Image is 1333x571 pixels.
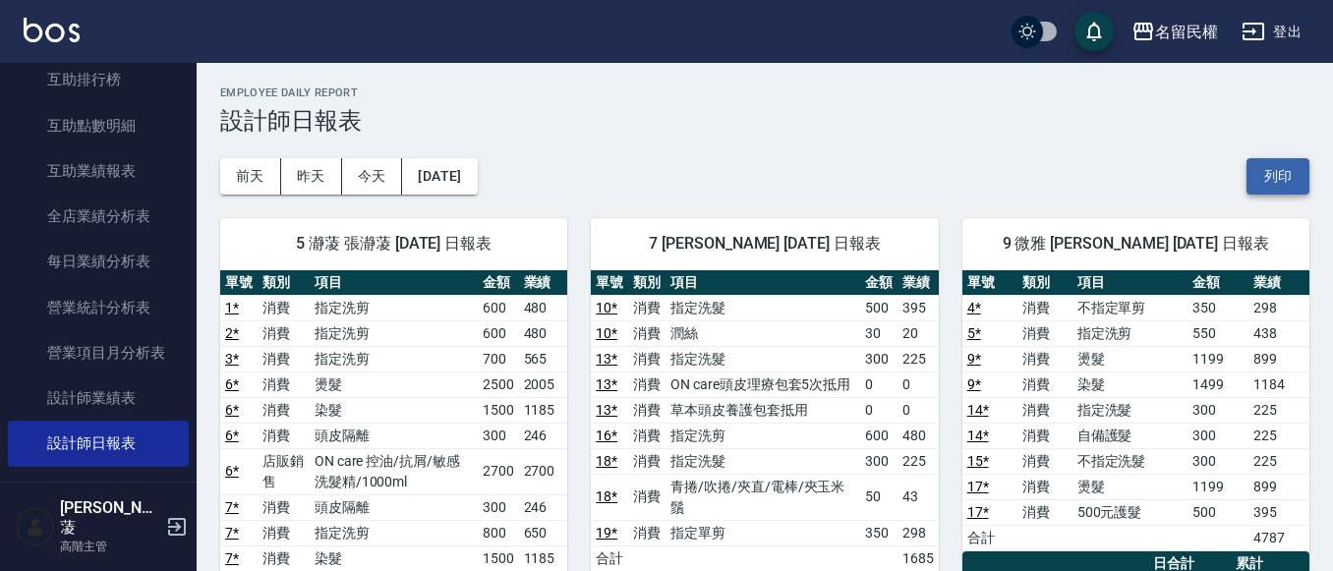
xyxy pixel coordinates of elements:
[1188,371,1248,397] td: 1499
[591,270,628,296] th: 單號
[1248,525,1309,550] td: 4787
[898,545,939,571] td: 1685
[1188,346,1248,371] td: 1199
[310,545,478,571] td: 染髮
[8,148,189,194] a: 互助業績報表
[628,295,666,320] td: 消費
[478,448,519,494] td: 2700
[1234,14,1309,50] button: 登出
[519,397,568,423] td: 1185
[478,270,519,296] th: 金額
[1072,397,1188,423] td: 指定洗髮
[258,295,310,320] td: 消費
[1017,320,1072,346] td: 消費
[8,103,189,148] a: 互助點數明細
[342,158,403,195] button: 今天
[860,474,898,520] td: 50
[1017,270,1072,296] th: 類別
[898,397,939,423] td: 0
[1072,320,1188,346] td: 指定洗剪
[1188,448,1248,474] td: 300
[258,520,310,545] td: 消費
[519,423,568,448] td: 246
[614,234,914,254] span: 7 [PERSON_NAME] [DATE] 日報表
[1072,474,1188,499] td: 燙髮
[1017,371,1072,397] td: 消費
[628,371,666,397] td: 消費
[1188,320,1248,346] td: 550
[1017,346,1072,371] td: 消費
[666,397,860,423] td: 草本頭皮養護包套抵用
[519,448,568,494] td: 2700
[860,270,898,296] th: 金額
[962,270,1017,296] th: 單號
[962,270,1309,551] table: a dense table
[1248,397,1309,423] td: 225
[478,320,519,346] td: 600
[860,520,898,545] td: 350
[1017,448,1072,474] td: 消費
[8,421,189,466] a: 設計師日報表
[258,270,310,296] th: 類別
[310,397,478,423] td: 染髮
[310,448,478,494] td: ON care 控油/抗屑/敏感洗髮精/1000ml
[1188,397,1248,423] td: 300
[898,474,939,520] td: 43
[1188,295,1248,320] td: 350
[258,545,310,571] td: 消費
[1248,346,1309,371] td: 899
[898,346,939,371] td: 225
[1188,499,1248,525] td: 500
[478,346,519,371] td: 700
[628,270,666,296] th: 類別
[519,320,568,346] td: 480
[628,320,666,346] td: 消費
[898,520,939,545] td: 298
[666,295,860,320] td: 指定洗髮
[1017,499,1072,525] td: 消費
[1072,371,1188,397] td: 染髮
[310,371,478,397] td: 燙髮
[1155,20,1218,44] div: 名留民權
[220,270,258,296] th: 單號
[1248,423,1309,448] td: 225
[860,423,898,448] td: 600
[478,545,519,571] td: 1500
[628,397,666,423] td: 消費
[666,520,860,545] td: 指定單剪
[310,295,478,320] td: 指定洗剪
[1124,12,1226,52] button: 名留民權
[24,18,80,42] img: Logo
[519,494,568,520] td: 246
[519,295,568,320] td: 480
[860,320,898,346] td: 30
[898,295,939,320] td: 395
[1248,499,1309,525] td: 395
[628,346,666,371] td: 消費
[60,538,160,555] p: 高階主管
[860,295,898,320] td: 500
[666,474,860,520] td: 青捲/吹捲/夾直/電棒/夾玉米鬚
[1248,474,1309,499] td: 899
[628,448,666,474] td: 消費
[1248,295,1309,320] td: 298
[478,520,519,545] td: 800
[8,330,189,375] a: 營業項目月分析表
[8,285,189,330] a: 營業統計分析表
[860,371,898,397] td: 0
[519,545,568,571] td: 1185
[8,375,189,421] a: 設計師業績表
[1248,371,1309,397] td: 1184
[8,467,189,512] a: 設計師業績分析表
[310,423,478,448] td: 頭皮隔離
[1072,448,1188,474] td: 不指定洗髮
[8,194,189,239] a: 全店業績分析表
[519,346,568,371] td: 565
[258,397,310,423] td: 消費
[1246,158,1309,195] button: 列印
[16,507,55,546] img: Person
[310,320,478,346] td: 指定洗剪
[1074,12,1114,51] button: save
[519,270,568,296] th: 業績
[244,234,544,254] span: 5 瀞蓤 張瀞蓤 [DATE] 日報表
